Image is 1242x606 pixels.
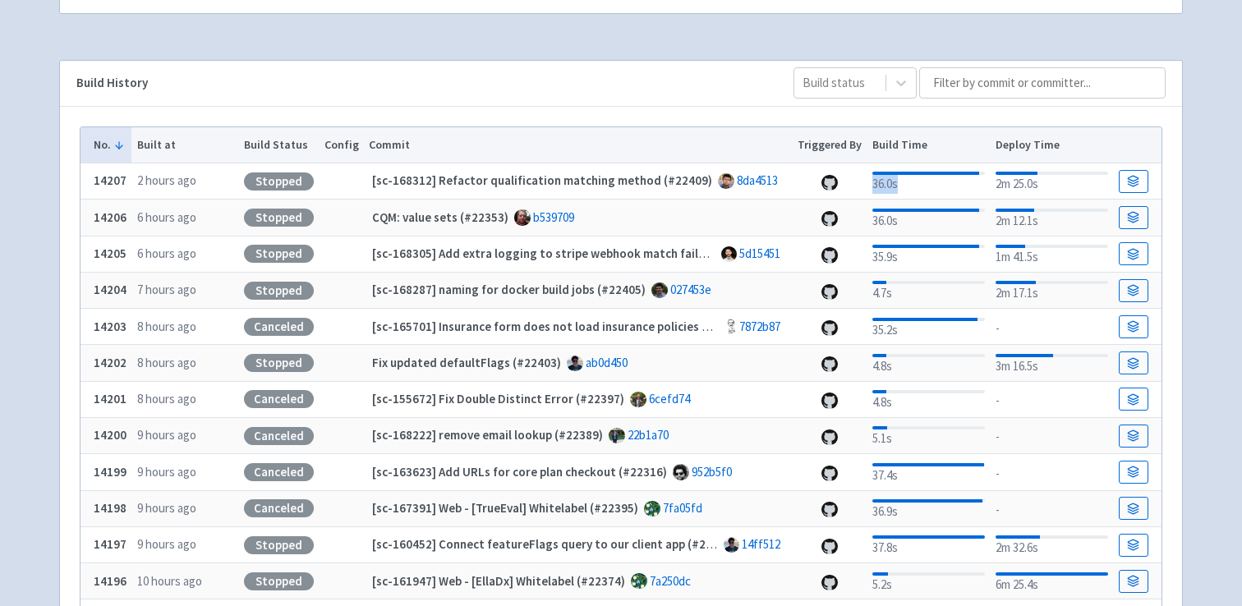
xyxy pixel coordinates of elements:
div: Stopped [244,172,314,191]
div: 5.2s [872,569,985,595]
time: 8 hours ago [137,355,196,370]
th: Config [319,127,364,163]
a: 6cefd74 [649,391,690,406]
th: Built at [131,127,238,163]
a: Build Details [1119,425,1148,448]
time: 6 hours ago [137,209,196,225]
div: 35.9s [872,241,985,267]
div: Stopped [244,282,314,300]
div: 35.2s [872,314,985,340]
a: Build Details [1119,497,1148,520]
a: Build Details [1119,315,1148,338]
th: Deploy Time [990,127,1113,163]
a: b539709 [533,209,574,225]
div: Canceled [244,318,314,336]
strong: [sc-155672] Fix Double Distinct Error (#22397) [372,391,624,406]
b: 14200 [94,427,126,443]
div: Stopped [244,209,314,227]
time: 9 hours ago [137,427,196,443]
time: 6 hours ago [137,246,196,261]
b: 14196 [94,573,126,589]
th: Triggered By [793,127,867,163]
a: 027453e [670,282,711,297]
strong: CQM: value sets (#22353) [372,209,508,225]
time: 8 hours ago [137,319,196,334]
b: 14204 [94,282,126,297]
a: 952b5f0 [692,464,732,480]
b: 14207 [94,172,126,188]
strong: [sc-163623] Add URLs for core plan checkout (#22316) [372,464,667,480]
div: 3m 16.5s [996,351,1108,376]
div: 4.8s [872,351,985,376]
a: 7a250dc [650,573,691,589]
strong: [sc-167391] Web - [TrueEval] Whitelabel (#22395) [372,500,638,516]
div: 37.8s [872,532,985,558]
b: 14198 [94,500,126,516]
div: - [996,461,1108,484]
a: Build Details [1119,279,1148,302]
th: Build Time [867,127,990,163]
div: 36.9s [872,496,985,521]
a: ab0d450 [586,355,628,370]
div: Stopped [244,354,314,372]
button: No. [94,136,126,154]
b: 14197 [94,536,126,552]
div: Canceled [244,427,314,445]
a: Build Details [1119,242,1148,265]
time: 10 hours ago [137,573,202,589]
div: 2m 25.0s [996,168,1108,194]
b: 14199 [94,464,126,480]
a: 14ff512 [742,536,780,552]
div: 6m 25.4s [996,569,1108,595]
a: Build Details [1119,570,1148,593]
div: 37.4s [872,460,985,485]
a: Build Details [1119,170,1148,193]
b: 14206 [94,209,126,225]
div: Stopped [244,536,314,554]
a: 7fa05fd [663,500,702,516]
div: - [996,316,1108,338]
div: - [996,425,1108,447]
div: - [996,388,1108,411]
a: Build Details [1119,388,1148,411]
time: 9 hours ago [137,536,196,552]
b: 14201 [94,391,126,406]
time: 9 hours ago [137,500,196,516]
time: 9 hours ago [137,464,196,480]
time: 8 hours ago [137,391,196,406]
div: 36.0s [872,168,985,194]
a: 8da4513 [737,172,778,188]
time: 2 hours ago [137,172,196,188]
div: Stopped [244,245,314,263]
th: Build Status [238,127,319,163]
b: 14205 [94,246,126,261]
div: 5.1s [872,423,985,448]
div: 1m 41.5s [996,241,1108,267]
div: 36.0s [872,205,985,231]
div: 2m 17.1s [996,278,1108,303]
div: Build History [76,74,767,93]
div: Canceled [244,463,314,481]
div: Stopped [244,572,314,590]
a: 7872b87 [739,319,780,334]
div: - [996,498,1108,520]
th: Commit [364,127,793,163]
strong: [sc-168287] naming for docker build jobs (#22405) [372,282,646,297]
a: Build Details [1119,206,1148,229]
strong: [sc-168305] Add extra logging to stripe webhook match failures (#22406) [372,246,773,261]
strong: [sc-160452] Connect featureFlags query to our client app (#21541) [372,536,736,552]
a: Build Details [1119,461,1148,484]
div: Canceled [244,499,314,517]
input: Filter by commit or committer... [919,67,1166,99]
strong: [sc-168222] remove email lookup (#22389) [372,427,603,443]
a: 5d15451 [739,246,780,261]
strong: [sc-168312] Refactor qualification matching method (#22409) [372,172,712,188]
b: 14202 [94,355,126,370]
b: 14203 [94,319,126,334]
strong: Fix updated defaultFlags (#22403) [372,355,561,370]
a: 22b1a70 [628,427,669,443]
div: 4.8s [872,387,985,412]
time: 7 hours ago [137,282,196,297]
a: Build Details [1119,351,1148,374]
strong: [sc-161947] Web - [EllaDx] Whitelabel (#22374) [372,573,625,589]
